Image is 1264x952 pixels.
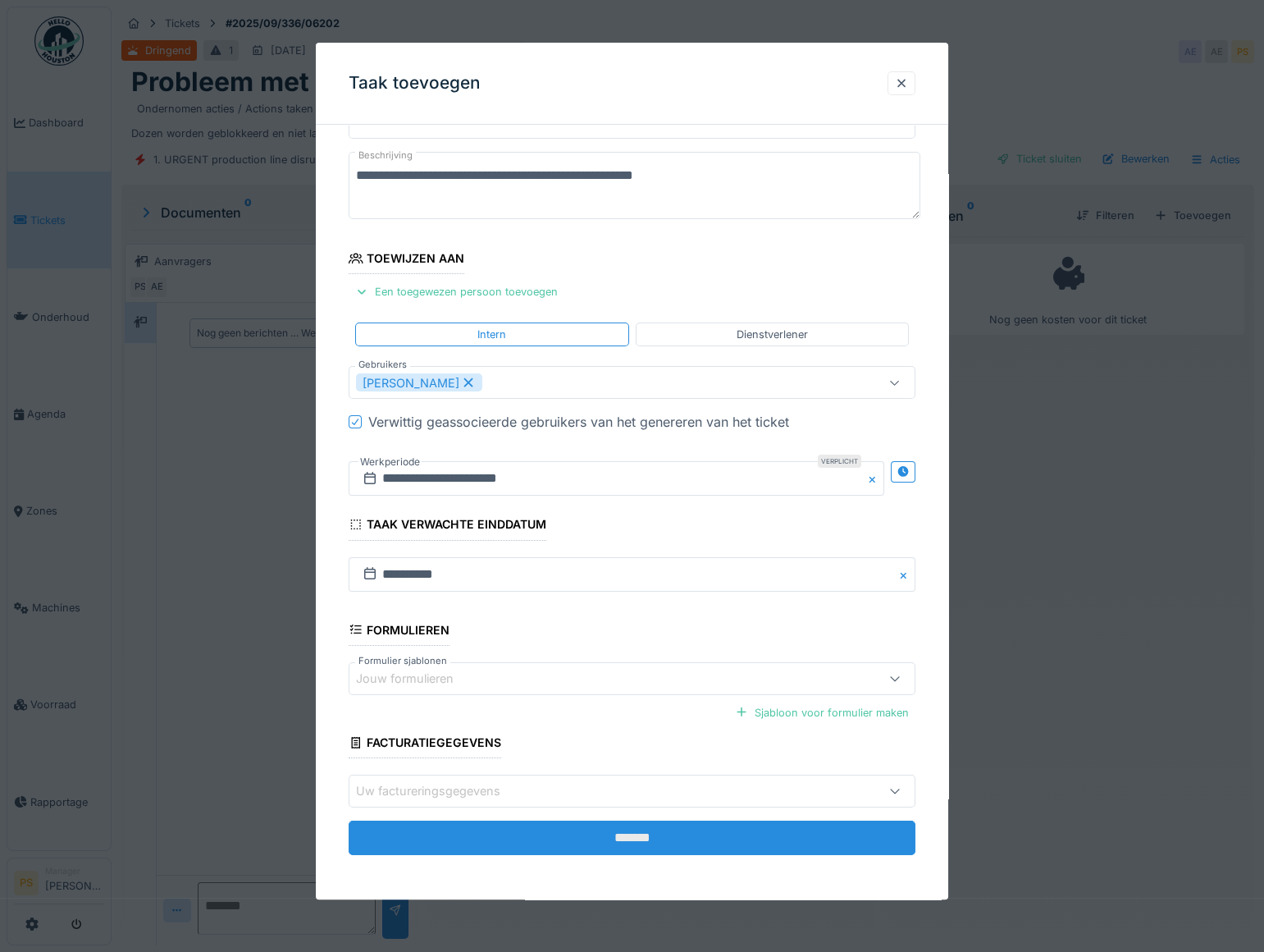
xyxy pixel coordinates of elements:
label: Werkperiode [358,454,422,472]
div: Toewijzen aan [349,246,464,274]
label: Formulier sjablonen [355,654,450,668]
button: Close [866,462,884,497]
div: Jouw formulieren [356,670,477,688]
div: [PERSON_NAME] [356,374,482,392]
div: Facturatiegegevens [349,730,501,758]
h3: Taak toevoegen [349,73,481,94]
div: Formulieren [349,618,449,646]
div: Taak verwachte einddatum [349,513,546,541]
div: Verplicht [818,455,861,469]
div: Dienstverlener [737,327,808,342]
div: Verwittig geassocieerde gebruikers van het genereren van het ticket [368,413,789,433]
label: Gebruikers [355,359,410,373]
div: Een toegewezen persoon toevoegen [349,281,564,303]
button: Close [897,557,915,592]
div: Sjabloon voor formulier maken [728,702,915,724]
div: Uw factureringsgegevens [356,782,523,800]
label: Beschrijving [355,145,416,166]
div: Intern [477,327,506,342]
